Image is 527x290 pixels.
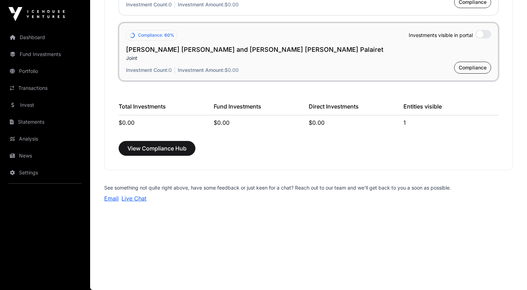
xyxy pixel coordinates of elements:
div: Entities visible [403,102,498,116]
p: 0 [126,67,175,74]
p: 0 [126,1,175,8]
span: Investment Count: [126,67,169,73]
a: Portfolio [6,63,84,79]
span: Investment Amount: [178,67,225,73]
div: Total Investments [119,102,214,116]
a: Fund Investments [6,47,84,62]
span: Investments visible in portal [409,32,473,39]
div: $0.00 [214,118,309,127]
a: Compliance [454,66,491,73]
span: Compliance [459,64,487,71]
button: Compliance [454,62,491,74]
a: Invest [6,97,84,113]
div: $0.00 [119,118,214,127]
p: Joint [126,55,491,62]
p: $0.00 [178,67,239,74]
a: Statements [6,114,84,130]
a: Compliance [454,0,491,7]
iframe: Chat Widget [492,256,527,290]
label: Minimum 1 Entity Active [476,30,491,38]
div: Direct Investments [309,102,404,116]
div: Fund Investments [214,102,309,116]
a: Analysis [6,131,84,147]
span: View Compliance Hub [127,144,187,153]
a: Dashboard [6,30,84,45]
span: Investment Amount: [178,1,225,7]
p: $0.00 [178,1,239,8]
div: 1 [403,118,498,127]
img: Icehouse Ventures Logo [8,7,65,21]
button: View Compliance Hub [119,141,195,156]
a: Transactions [6,80,84,96]
a: View Compliance Hub [119,148,195,155]
div: $0.00 [309,118,404,127]
a: News [6,148,84,163]
a: Settings [6,165,84,180]
p: See something not quite right above, have some feedback or just keen for a chat? Reach out to our... [104,184,513,191]
span: 60% [164,32,174,38]
h2: [PERSON_NAME] [PERSON_NAME] and [PERSON_NAME] [PERSON_NAME] Palairet [126,45,491,55]
span: Compliance: [138,32,163,38]
span: Investment Count: [126,1,169,7]
a: Email [104,195,119,202]
a: Live Chat [121,195,146,202]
